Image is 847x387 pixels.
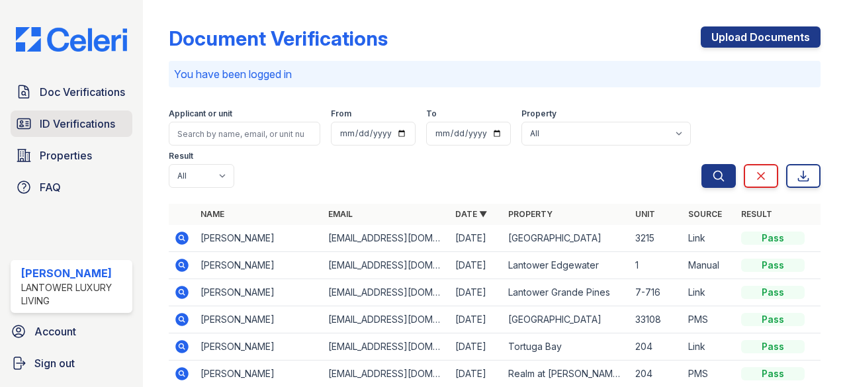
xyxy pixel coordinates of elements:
[40,116,115,132] span: ID Verifications
[34,355,75,371] span: Sign out
[741,232,805,245] div: Pass
[741,340,805,353] div: Pass
[741,286,805,299] div: Pass
[169,151,193,161] label: Result
[630,333,683,361] td: 204
[683,225,736,252] td: Link
[21,265,127,281] div: [PERSON_NAME]
[323,252,450,279] td: [EMAIL_ADDRESS][DOMAIN_NAME]
[40,179,61,195] span: FAQ
[11,110,132,137] a: ID Verifications
[5,318,138,345] a: Account
[174,66,815,82] p: You have been logged in
[195,306,322,333] td: [PERSON_NAME]
[323,225,450,252] td: [EMAIL_ADDRESS][DOMAIN_NAME]
[450,252,503,279] td: [DATE]
[331,108,351,119] label: From
[450,279,503,306] td: [DATE]
[630,225,683,252] td: 3215
[21,281,127,308] div: Lantower Luxury Living
[683,252,736,279] td: Manual
[169,26,388,50] div: Document Verifications
[5,27,138,52] img: CE_Logo_Blue-a8612792a0a2168367f1c8372b55b34899dd931a85d93a1a3d3e32e68fde9ad4.png
[195,333,322,361] td: [PERSON_NAME]
[508,209,553,219] a: Property
[741,367,805,380] div: Pass
[503,279,630,306] td: Lantower Grande Pines
[11,142,132,169] a: Properties
[503,333,630,361] td: Tortuga Bay
[683,279,736,306] td: Link
[455,209,487,219] a: Date ▼
[40,148,92,163] span: Properties
[630,279,683,306] td: 7-716
[11,79,132,105] a: Doc Verifications
[40,84,125,100] span: Doc Verifications
[34,323,76,339] span: Account
[195,225,322,252] td: [PERSON_NAME]
[169,108,232,119] label: Applicant or unit
[688,209,722,219] a: Source
[5,350,138,376] a: Sign out
[328,209,353,219] a: Email
[741,209,772,219] a: Result
[741,313,805,326] div: Pass
[450,225,503,252] td: [DATE]
[521,108,557,119] label: Property
[450,333,503,361] td: [DATE]
[195,279,322,306] td: [PERSON_NAME]
[201,209,224,219] a: Name
[169,122,320,146] input: Search by name, email, or unit number
[323,333,450,361] td: [EMAIL_ADDRESS][DOMAIN_NAME]
[630,252,683,279] td: 1
[683,333,736,361] td: Link
[741,259,805,272] div: Pass
[683,306,736,333] td: PMS
[630,306,683,333] td: 33108
[323,306,450,333] td: [EMAIL_ADDRESS][DOMAIN_NAME]
[195,252,322,279] td: [PERSON_NAME]
[450,306,503,333] td: [DATE]
[503,252,630,279] td: Lantower Edgewater
[323,279,450,306] td: [EMAIL_ADDRESS][DOMAIN_NAME]
[503,306,630,333] td: [GEOGRAPHIC_DATA]
[701,26,821,48] a: Upload Documents
[11,174,132,200] a: FAQ
[503,225,630,252] td: [GEOGRAPHIC_DATA]
[426,108,437,119] label: To
[635,209,655,219] a: Unit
